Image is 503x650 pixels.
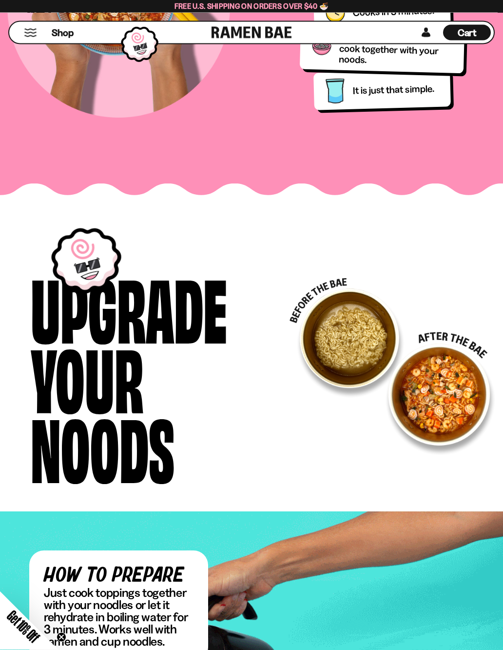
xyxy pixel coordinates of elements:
[443,22,491,43] a: Cart
[44,566,193,587] h5: how to prepare
[353,83,439,97] div: It is just that simple.
[31,342,144,411] div: Your
[44,587,193,648] p: Just cook toppings together with your noodles or let it rehydrate in boiling water for 3 minutes....
[52,25,74,41] a: Shop
[4,608,42,646] span: Get 10% Off
[57,632,66,642] button: Close teaser
[31,411,174,481] div: Noods
[458,27,477,39] span: Cart
[52,26,74,40] span: Shop
[24,29,37,37] button: Mobile Menu Trigger
[174,1,329,11] span: Free U.S. Shipping on Orders over $40 🍜
[31,272,227,342] div: Upgrade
